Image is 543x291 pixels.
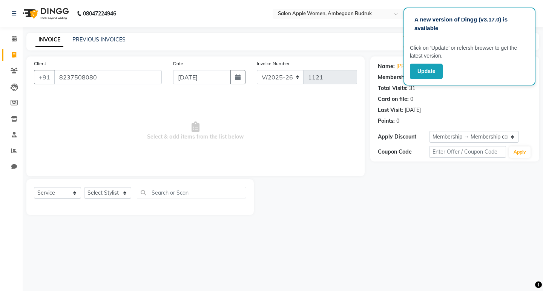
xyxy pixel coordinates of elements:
[509,146,531,158] button: Apply
[414,15,525,32] p: A new version of Dingg (v3.17.0) is available
[173,60,183,67] label: Date
[378,84,408,92] div: Total Visits:
[409,84,415,92] div: 31
[35,33,63,47] a: INVOICE
[378,95,409,103] div: Card on file:
[137,187,246,198] input: Search or Scan
[54,70,162,84] input: Search by Name/Mobile/Email/Code
[396,62,439,70] a: [PERSON_NAME]
[396,117,399,125] div: 0
[410,95,413,103] div: 0
[378,117,395,125] div: Points:
[429,146,506,158] input: Enter Offer / Coupon Code
[257,60,290,67] label: Invoice Number
[378,73,411,81] div: Membership:
[378,148,429,156] div: Coupon Code
[34,93,357,169] span: Select & add items from the list below
[378,106,403,114] div: Last Visit:
[378,62,395,70] div: Name:
[403,36,446,47] button: Create New
[34,70,55,84] button: +91
[34,60,46,67] label: Client
[405,106,421,114] div: [DATE]
[83,3,116,24] b: 08047224946
[410,44,529,60] p: Click on ‘Update’ or refersh browser to get the latest version.
[410,64,443,79] button: Update
[72,36,126,43] a: PREVIOUS INVOICES
[19,3,71,24] img: logo
[378,133,429,141] div: Apply Discount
